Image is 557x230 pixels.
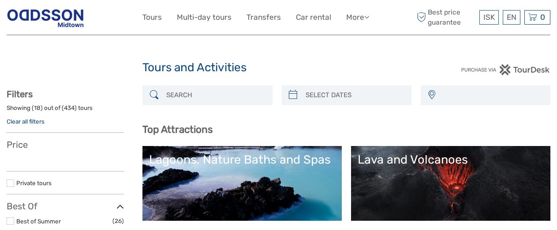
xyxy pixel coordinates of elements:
[539,13,546,22] span: 0
[483,13,495,22] span: ISK
[346,11,369,24] a: More
[142,61,415,75] h1: Tours and Activities
[142,124,213,135] b: Top Attractions
[7,104,124,117] div: Showing ( ) out of ( ) tours
[358,153,544,167] div: Lava and Volcanoes
[7,201,124,212] h3: Best Of
[415,7,477,27] span: Best price guarantee
[358,153,544,214] a: Lava and Volcanoes
[7,7,84,28] img: Reykjavik Residence
[302,88,407,103] input: SELECT DATES
[163,88,268,103] input: SEARCH
[247,11,281,24] a: Transfers
[503,10,520,25] div: EN
[64,104,75,112] label: 434
[7,118,45,125] a: Clear all filters
[149,153,335,214] a: Lagoons, Nature Baths and Spas
[16,218,61,225] a: Best of Summer
[177,11,232,24] a: Multi-day tours
[142,11,162,24] a: Tours
[7,89,33,99] strong: Filters
[34,104,41,112] label: 18
[149,153,335,167] div: Lagoons, Nature Baths and Spas
[112,216,124,226] span: (26)
[16,179,52,186] a: Private tours
[461,64,550,75] img: PurchaseViaTourDesk.png
[7,139,124,150] h3: Price
[296,11,331,24] a: Car rental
